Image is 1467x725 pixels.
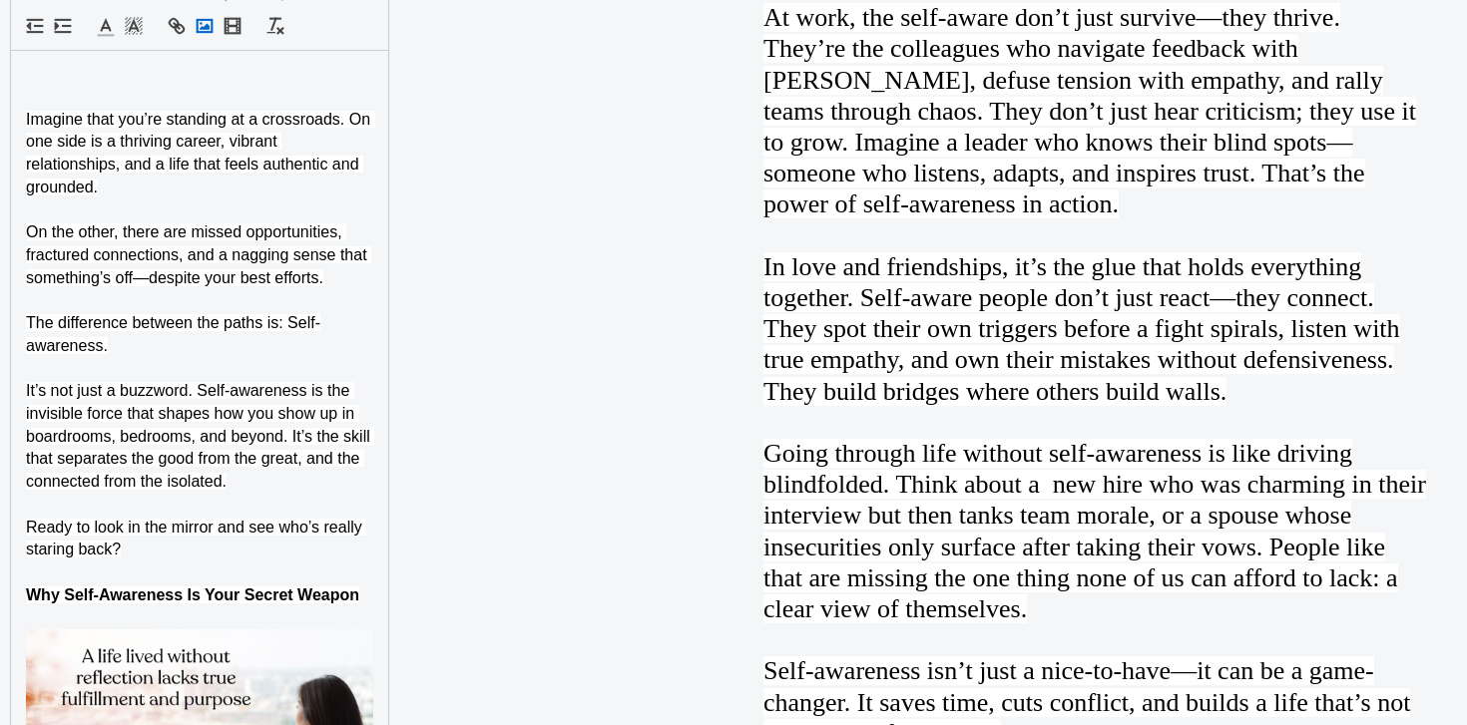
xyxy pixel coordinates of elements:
span: It’s not just a buzzword. Self-awareness is the invisible force that shapes how you show up in bo... [26,382,374,490]
span: Going through life without self-awareness is like driving blindfolded. Think about a new hire who... [763,439,1426,623]
strong: Why Self-Awareness Is Your Secret Weapon [26,586,359,603]
span: At work, the self-aware don’t just survive—they thrive. They’re the colleagues who navigate feedb... [763,3,1416,218]
span: Imagine that you’re standing at a crossroads. On one side is a thriving career, vibrant relations... [26,111,375,195]
span: In love and friendships, it’s the glue that holds everything together. Self-aware people don’t ju... [763,252,1400,406]
span: The difference between the paths is: Self-awareness. [26,314,320,354]
span: Ready to look in the mirror and see who’s really staring back? [26,519,366,558]
span: On the other, there are missed opportunities, fractured connections, and a nagging sense that som... [26,223,371,285]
